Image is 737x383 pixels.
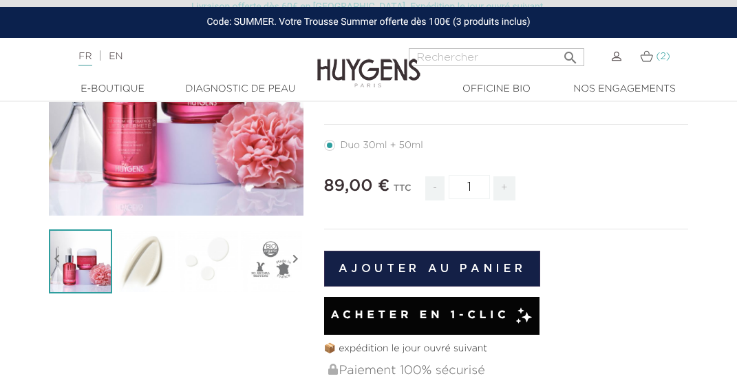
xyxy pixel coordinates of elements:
img: Huygens [317,37,420,90]
span: + [493,176,515,200]
input: Quantité [449,175,490,199]
a: (2) [640,51,670,62]
a: Diagnostic de peau [177,82,305,96]
span: (2) [656,52,670,61]
a: Nos engagements [561,82,689,96]
a: Officine Bio [433,82,561,96]
span: 89,00 € [324,178,390,194]
span: - [425,176,445,200]
i:  [562,45,579,62]
i:  [49,225,65,293]
a: EN [109,52,122,61]
div: | [72,48,297,65]
div: TTC [394,174,412,211]
i:  [287,225,303,293]
button:  [558,44,583,63]
a: FR [78,52,92,66]
p: 📦 expédition le jour ouvré suivant [324,342,689,356]
a: E-Boutique [49,82,177,96]
label: Duo 30ml + 50ml [324,140,440,151]
img: Paiement 100% sécurisé [328,364,338,375]
button: Ajouter au panier [324,251,541,287]
img: Le Duo Lift & Fermeté [49,229,113,293]
input: Rechercher [409,48,584,66]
